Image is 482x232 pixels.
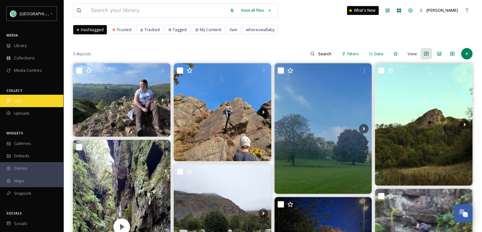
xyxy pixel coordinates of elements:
[6,211,22,215] span: SOCIALS
[375,63,472,186] img: Twas a mad few days #birmingham #reddich #crawlers #piercetheveil #thorscave #peaks
[14,178,24,184] span: Maps
[200,27,221,33] span: My Content
[14,43,27,49] span: Library
[73,51,91,57] span: 3.4k posts
[81,27,104,33] span: Hashtagged
[347,6,379,15] a: What's New
[145,27,160,33] span: Tracked
[14,67,42,73] span: Media Centres
[14,140,31,147] span: Galleries
[274,63,372,194] img: When your boy wants to go to Alton towers with his mates and you don’t. The perfect setting for a...
[6,131,23,135] span: WIDGETS
[347,51,359,57] span: Filters
[14,55,35,61] span: Collections
[6,33,18,38] span: MEDIA
[408,51,418,57] span: View:
[174,63,271,161] img: Had a great couple of days climbing with peakclimbingschool in The Roaches, Peak District. Learne...
[14,153,29,159] span: Embeds
[73,63,170,137] img: Trying to look all nonchalant at the peak of Thor’s Cave… but I’m all red faced and sweaty from a...
[454,204,472,222] button: Open Chat
[6,88,22,93] span: COLLECT
[117,27,132,33] span: Trusted
[238,4,275,17] a: View all files
[14,110,30,116] span: Uploads
[374,51,383,57] span: Date
[14,190,31,196] span: SnapLink
[14,221,27,227] span: Socials
[427,7,458,13] span: [PERSON_NAME]
[20,10,60,17] span: [GEOGRAPHIC_DATA]
[10,10,16,17] img: Facebook%20Icon.png
[14,165,28,171] span: Stories
[173,27,187,33] span: Tagged
[246,27,274,33] span: whereswallaby
[230,27,237,33] span: Ilam
[315,47,335,60] input: Search
[14,98,22,104] span: UGC
[88,3,226,17] input: Search your library
[416,4,461,17] a: [PERSON_NAME]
